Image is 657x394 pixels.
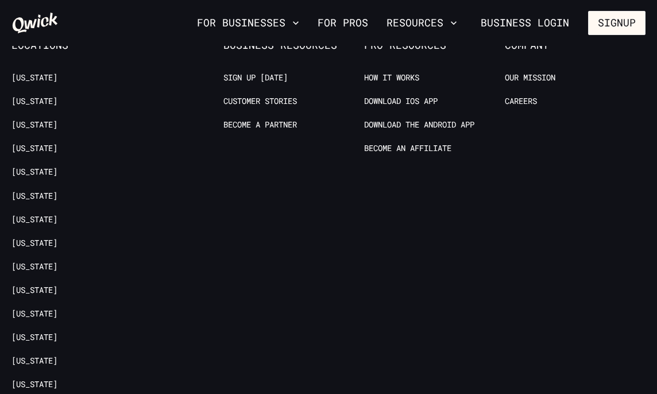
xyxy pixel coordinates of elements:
a: [US_STATE] [11,285,57,296]
a: [US_STATE] [11,72,57,83]
a: [US_STATE] [11,379,57,390]
a: Careers [505,96,537,107]
a: Download IOS App [364,96,438,107]
a: [US_STATE] [11,261,57,272]
a: [US_STATE] [11,332,57,343]
a: [US_STATE] [11,214,57,225]
a: [US_STATE] [11,167,57,177]
a: Customer stories [223,96,297,107]
a: Our Mission [505,72,555,83]
a: [US_STATE] [11,356,57,366]
button: Signup [588,11,646,35]
a: Business Login [471,11,579,35]
a: [US_STATE] [11,143,57,154]
button: For Businesses [192,13,304,33]
a: Download the Android App [364,119,474,130]
a: [US_STATE] [11,96,57,107]
a: How it Works [364,72,419,83]
a: [US_STATE] [11,191,57,202]
button: Resources [382,13,462,33]
a: Become an Affiliate [364,143,451,154]
a: [US_STATE] [11,308,57,319]
a: [US_STATE] [11,119,57,130]
a: For Pros [313,13,373,33]
a: [US_STATE] [11,238,57,249]
a: Become a Partner [223,119,297,130]
a: Sign up [DATE] [223,72,288,83]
